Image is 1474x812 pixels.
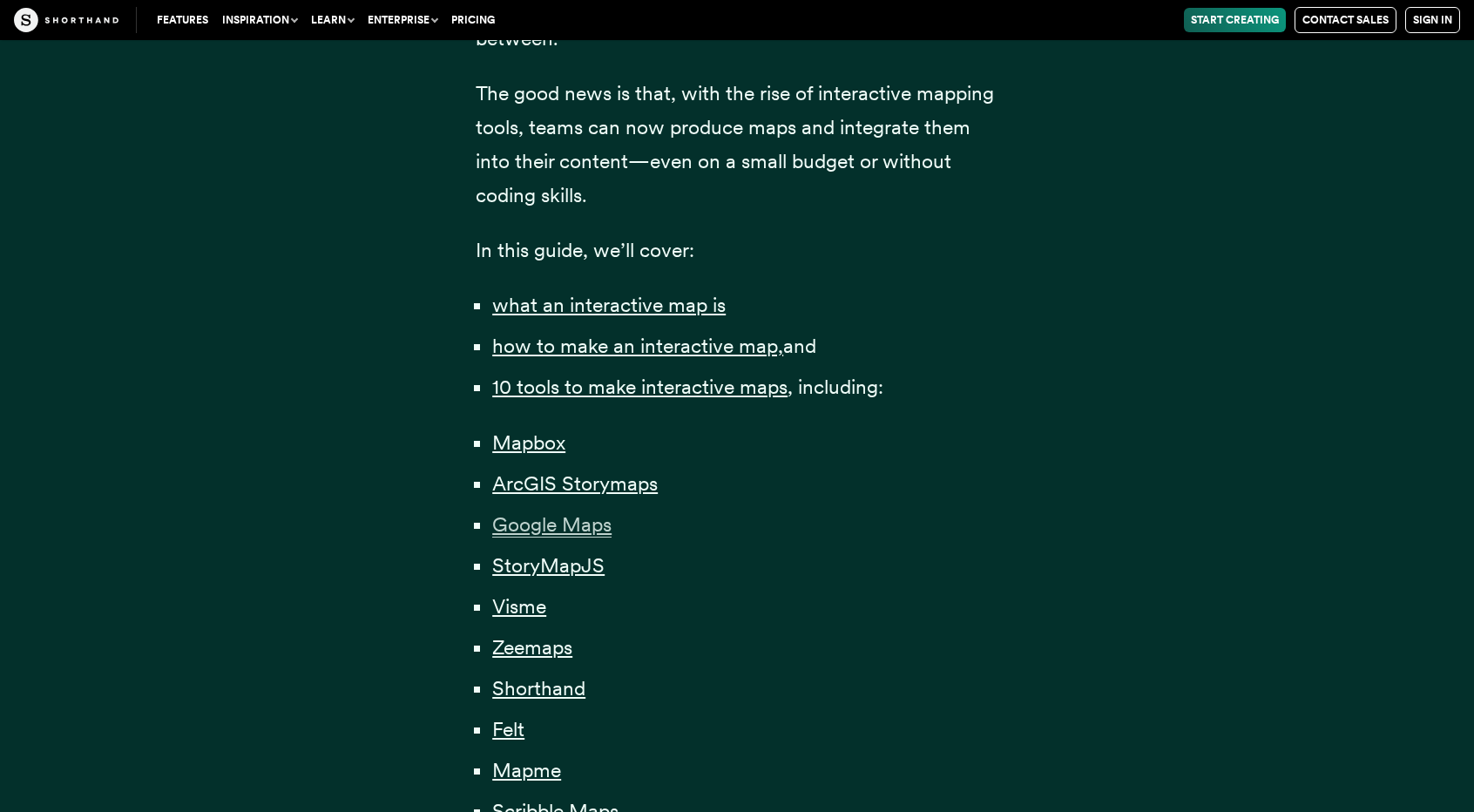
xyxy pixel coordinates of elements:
[444,8,502,32] a: Pricing
[492,512,612,538] span: Google Maps
[304,8,361,32] button: Learn
[783,334,816,358] span: and
[1184,8,1286,32] a: Start Creating
[1295,7,1396,33] a: Contact Sales
[492,471,658,496] a: ArcGIS Storymaps
[492,553,605,578] a: StoryMapJS
[492,512,612,537] a: Google Maps
[492,334,783,358] a: how to make an interactive map,
[492,758,561,782] a: Mapme
[788,375,883,399] span: , including:
[215,8,304,32] button: Inspiration
[492,293,726,317] a: what an interactive map is
[476,238,694,262] span: In this guide, we’ll cover:
[492,676,585,700] a: Shorthand
[150,8,215,32] a: Features
[492,375,788,399] a: 10 tools to make interactive maps
[476,81,994,207] span: The good news is that, with the rise of interactive mapping tools, teams can now produce maps and...
[1405,7,1460,33] a: Sign in
[492,717,524,741] a: Felt
[361,8,444,32] button: Enterprise
[492,430,565,455] a: Mapbox
[492,594,546,619] a: Visme
[492,635,572,660] a: Zeemaps
[14,8,118,32] img: The Craft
